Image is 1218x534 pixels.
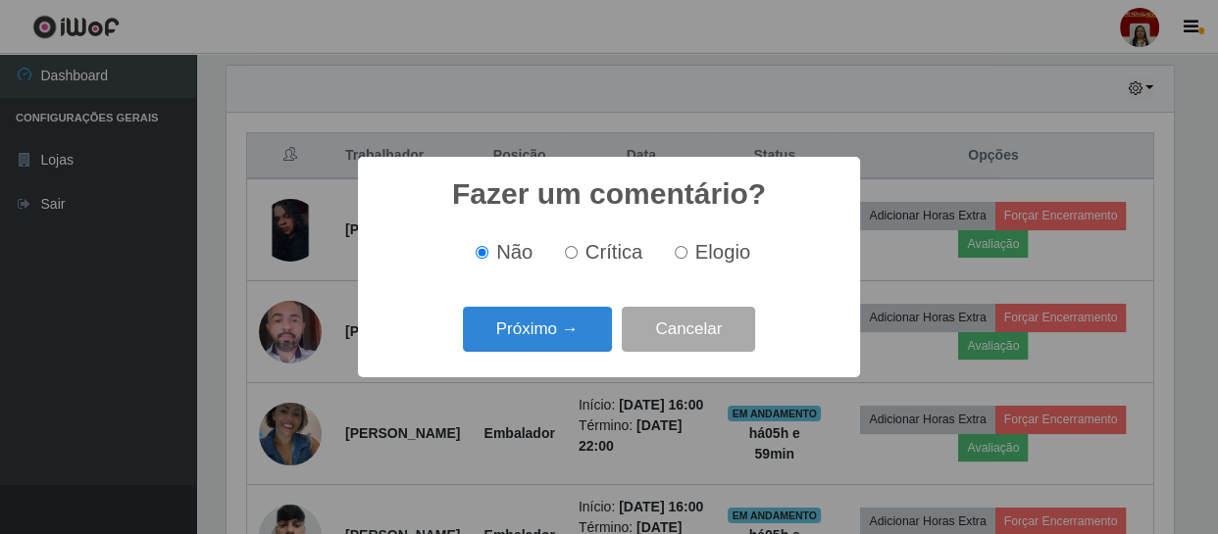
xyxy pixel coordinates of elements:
[565,246,578,259] input: Crítica
[452,176,766,212] h2: Fazer um comentário?
[496,241,533,263] span: Não
[695,241,750,263] span: Elogio
[476,246,488,259] input: Não
[622,307,755,353] button: Cancelar
[675,246,687,259] input: Elogio
[463,307,612,353] button: Próximo →
[585,241,643,263] span: Crítica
